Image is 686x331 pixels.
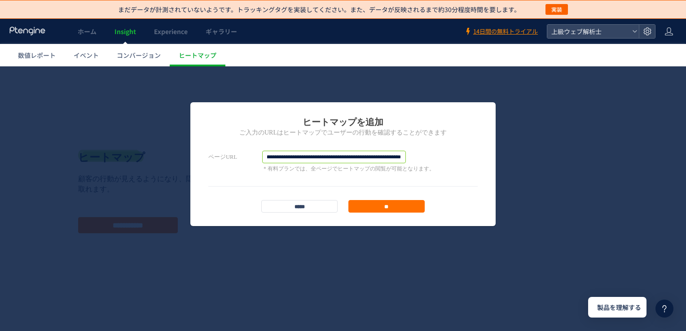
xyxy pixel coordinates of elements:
[154,27,188,36] span: Experience
[74,51,99,60] span: イベント
[208,49,478,62] h1: ヒートマップを追加
[549,25,629,38] span: 上級ウェブ解析士
[597,303,641,312] span: 製品を理解する
[208,84,262,97] label: ページURL
[262,99,435,106] p: ＊有料プランでは、全ページでヒートマップの閲覧が可能となります。
[545,4,568,15] button: 実装
[179,51,216,60] span: ヒートマップ
[206,27,237,36] span: ギャラリー
[118,5,520,14] p: まだデータが計測されていないようです。トラッキングタグを実装してください。また、データが反映されるまで約30分程度時間を要します。
[464,27,538,36] a: 14日間の無料トライアル
[551,4,562,15] span: 実装
[78,27,97,36] span: ホーム
[18,51,56,60] span: 数値レポート
[473,27,538,36] span: 14日間の無料トライアル
[114,27,136,36] span: Insight
[208,62,478,71] h2: ご入力のURLはヒートマップでユーザーの行動を確認することができます
[117,51,161,60] span: コンバージョン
